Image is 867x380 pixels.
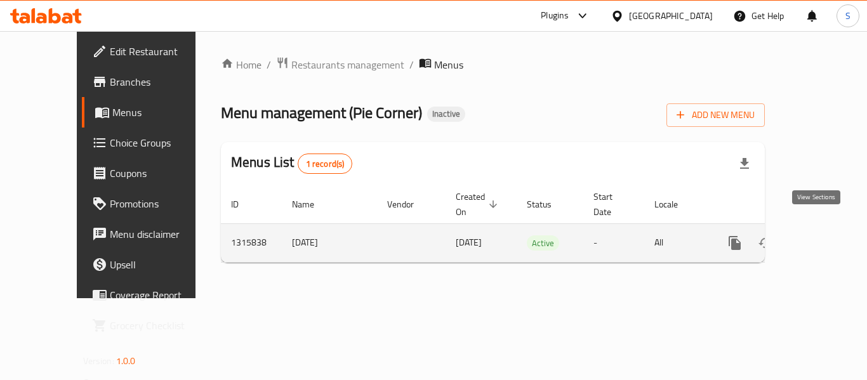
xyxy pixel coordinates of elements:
span: Choice Groups [110,135,211,150]
a: Coverage Report [82,280,222,310]
a: Branches [82,67,222,97]
div: Export file [729,148,760,179]
span: Status [527,197,568,212]
span: ID [231,197,255,212]
span: Menus [112,105,211,120]
span: 1.0.0 [116,353,136,369]
a: Coupons [82,158,222,188]
div: Plugins [541,8,569,23]
span: Edit Restaurant [110,44,211,59]
a: Edit Restaurant [82,36,222,67]
td: - [583,223,644,262]
li: / [267,57,271,72]
span: Menus [434,57,463,72]
a: Home [221,57,261,72]
span: Vendor [387,197,430,212]
div: Inactive [427,107,465,122]
td: 1315838 [221,223,282,262]
button: more [720,228,750,258]
a: Promotions [82,188,222,219]
span: Menu management ( Pie Corner ) [221,98,422,127]
span: Start Date [593,189,629,219]
table: enhanced table [221,185,852,263]
th: Actions [710,185,852,224]
div: [GEOGRAPHIC_DATA] [629,9,713,23]
span: Coverage Report [110,287,211,303]
span: Menu disclaimer [110,226,211,242]
div: Active [527,235,559,251]
button: Add New Menu [666,103,765,127]
a: Upsell [82,249,222,280]
a: Choice Groups [82,128,222,158]
span: Upsell [110,257,211,272]
span: 1 record(s) [298,158,352,170]
span: Promotions [110,196,211,211]
a: Menus [82,97,222,128]
span: Inactive [427,108,465,119]
span: [DATE] [456,234,482,251]
a: Grocery Checklist [82,310,222,341]
span: S [845,9,850,23]
span: Active [527,236,559,251]
a: Restaurants management [276,56,404,73]
div: Total records count [298,154,353,174]
td: All [644,223,710,262]
span: Coupons [110,166,211,181]
button: Change Status [750,228,781,258]
span: Version: [83,353,114,369]
a: Menu disclaimer [82,219,222,249]
span: Locale [654,197,694,212]
li: / [409,57,414,72]
span: Add New Menu [677,107,755,123]
nav: breadcrumb [221,56,765,73]
span: Restaurants management [291,57,404,72]
span: Branches [110,74,211,89]
span: Grocery Checklist [110,318,211,333]
span: Name [292,197,331,212]
span: Created On [456,189,501,219]
td: [DATE] [282,223,377,262]
h2: Menus List [231,153,352,174]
